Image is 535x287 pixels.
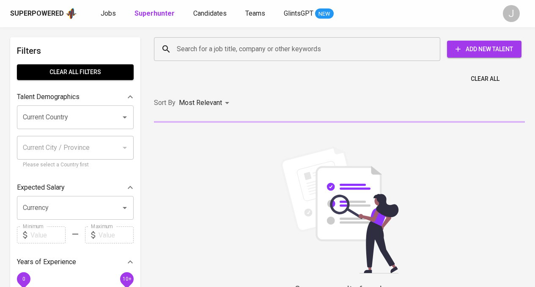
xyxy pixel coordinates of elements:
div: Years of Experience [17,254,134,270]
span: 0 [22,276,25,282]
a: Superpoweredapp logo [10,7,77,20]
a: Superhunter [134,8,176,19]
button: Clear All [467,71,503,87]
input: Value [99,226,134,243]
button: Clear All filters [17,64,134,80]
button: Open [119,202,131,214]
p: Most Relevant [179,98,222,108]
button: Open [119,111,131,123]
span: Jobs [101,9,116,17]
a: GlintsGPT NEW [284,8,334,19]
div: Expected Salary [17,179,134,196]
div: Talent Demographics [17,88,134,105]
a: Teams [245,8,267,19]
div: Most Relevant [179,95,232,111]
input: Value [30,226,66,243]
a: Candidates [193,8,228,19]
h6: Filters [17,44,134,58]
p: Expected Salary [17,182,65,193]
p: Sort By [154,98,176,108]
img: app logo [66,7,77,20]
img: file_searching.svg [276,146,403,273]
span: Candidates [193,9,227,17]
b: Superhunter [134,9,175,17]
p: Years of Experience [17,257,76,267]
div: Superpowered [10,9,64,19]
span: Teams [245,9,265,17]
span: NEW [315,10,334,18]
span: Clear All filters [24,67,127,77]
span: Add New Talent [454,44,515,55]
span: GlintsGPT [284,9,313,17]
a: Jobs [101,8,118,19]
button: Add New Talent [447,41,521,58]
p: Talent Demographics [17,92,80,102]
span: 10+ [122,276,131,282]
div: J [503,5,520,22]
span: Clear All [471,74,499,84]
p: Please select a Country first [23,161,128,169]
